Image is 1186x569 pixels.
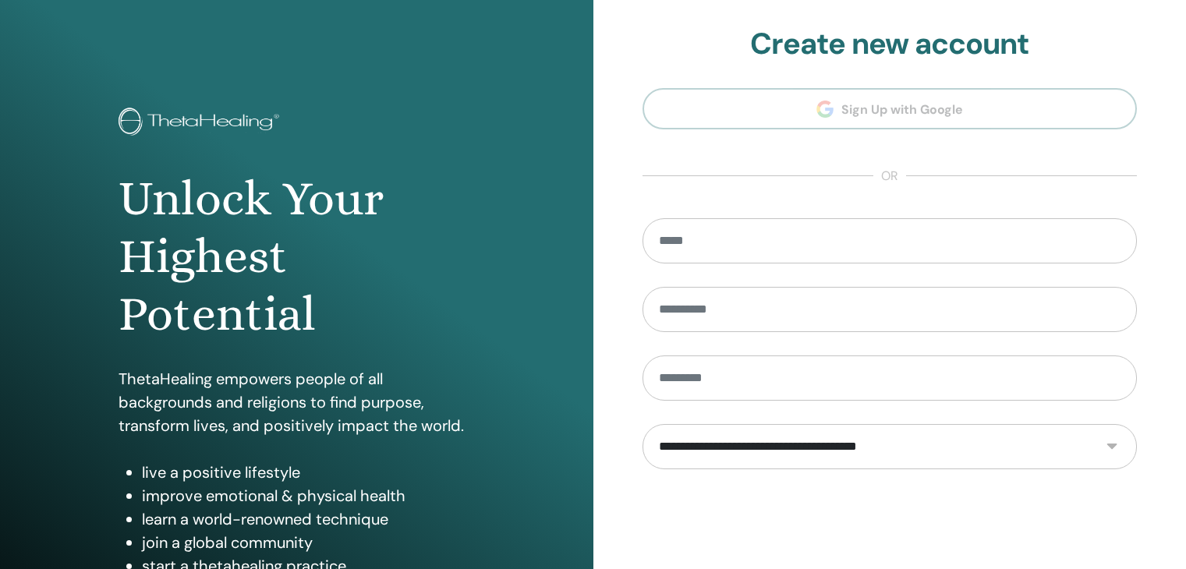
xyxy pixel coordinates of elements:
[119,170,475,344] h1: Unlock Your Highest Potential
[142,484,475,507] li: improve emotional & physical health
[771,493,1008,553] iframe: reCAPTCHA
[142,507,475,531] li: learn a world-renowned technique
[142,461,475,484] li: live a positive lifestyle
[119,367,475,437] p: ThetaHealing empowers people of all backgrounds and religions to find purpose, transform lives, a...
[873,167,906,186] span: or
[643,27,1138,62] h2: Create new account
[142,531,475,554] li: join a global community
